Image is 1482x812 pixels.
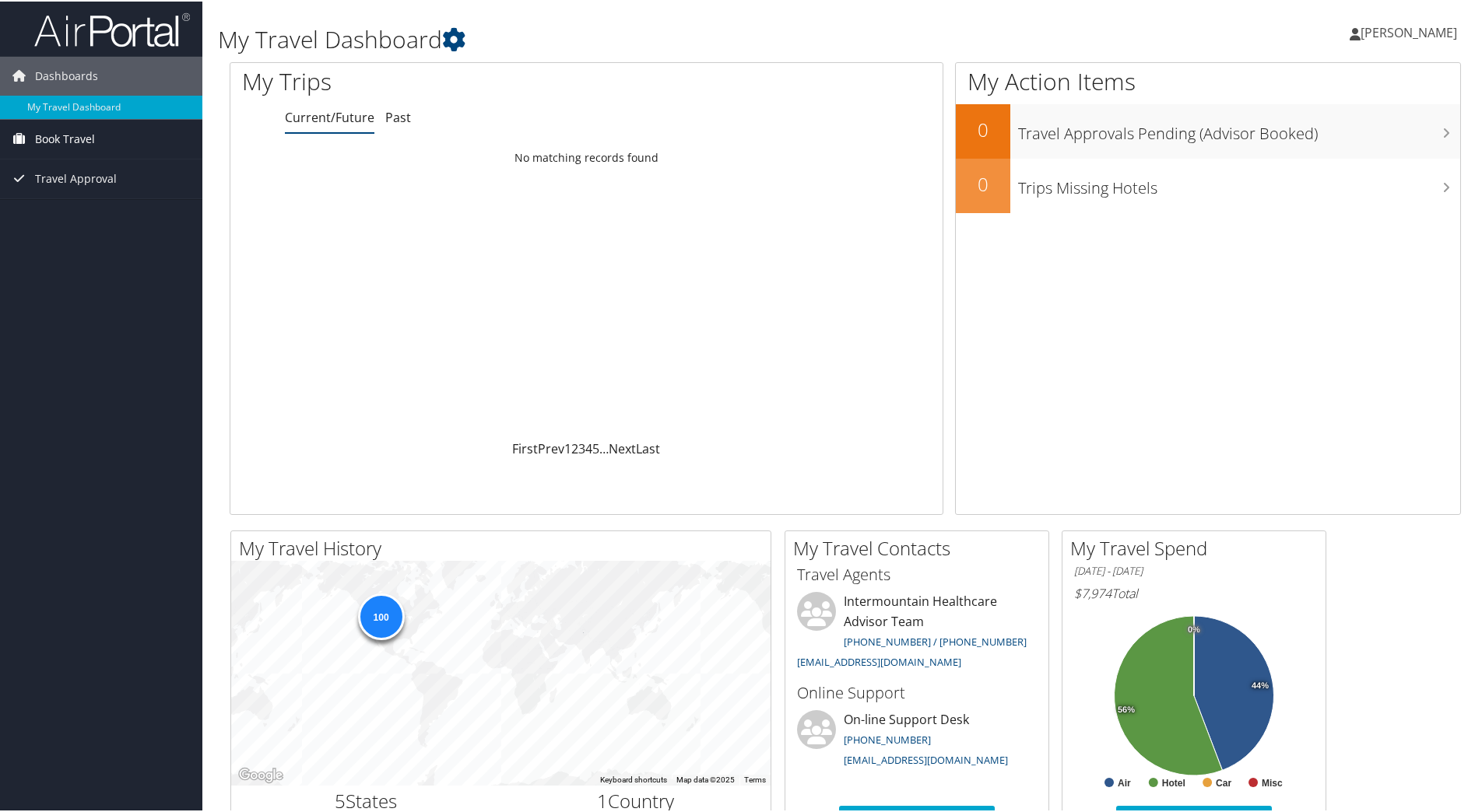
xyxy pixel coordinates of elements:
[797,562,1037,584] h3: Travel Agents
[35,118,95,157] span: Book Travel
[609,439,636,456] a: Next
[385,107,411,124] a: Past
[956,157,1460,212] a: 0Trips Missing Hotels
[789,590,1045,674] li: Intermountain Healthcare Advisor Team
[357,591,404,638] div: 100
[844,731,931,745] a: [PHONE_NUMBER]
[230,142,943,170] td: No matching records found
[1118,704,1135,713] tspan: 56%
[242,64,634,96] h1: My Trips
[844,751,1008,765] a: [EMAIL_ADDRESS][DOMAIN_NAME]
[797,681,1037,702] h3: Online Support
[636,439,660,456] a: Last
[285,107,374,124] a: Current/Future
[956,64,1460,96] h1: My Action Items
[797,653,961,667] a: [EMAIL_ADDRESS][DOMAIN_NAME]
[235,764,286,784] img: Google
[1350,8,1473,54] a: [PERSON_NAME]
[512,439,538,456] a: First
[600,773,667,784] button: Keyboard shortcuts
[564,439,571,456] a: 1
[1074,583,1111,600] span: $7,974
[1216,776,1231,787] text: Car
[1018,114,1460,143] h3: Travel Approvals Pending (Advisor Booked)
[1074,583,1314,600] h6: Total
[793,534,1048,560] h2: My Travel Contacts
[35,158,117,197] span: Travel Approval
[1162,776,1185,787] text: Hotel
[599,439,609,456] span: …
[1252,680,1269,689] tspan: 44%
[235,764,286,784] a: Open this area in Google Maps (opens a new window)
[1070,534,1326,560] h2: My Travel Spend
[571,439,578,456] a: 2
[744,774,766,782] a: Terms (opens in new tab)
[585,439,592,456] a: 4
[844,633,1027,647] a: [PHONE_NUMBER] / [PHONE_NUMBER]
[676,774,735,782] span: Map data ©2025
[789,709,1045,772] li: On-line Support Desk
[956,115,1010,142] h2: 0
[597,786,608,812] span: 1
[956,170,1010,196] h2: 0
[239,534,771,560] h2: My Travel History
[218,22,1055,54] h1: My Travel Dashboard
[592,439,599,456] a: 5
[335,786,346,812] span: 5
[1262,776,1283,787] text: Misc
[34,10,190,47] img: airportal-logo.png
[956,103,1460,157] a: 0Travel Approvals Pending (Advisor Booked)
[1188,624,1200,633] tspan: 0%
[578,439,585,456] a: 3
[1118,776,1131,787] text: Air
[35,55,98,94] span: Dashboards
[1018,168,1460,198] h3: Trips Missing Hotels
[538,439,564,456] a: Prev
[1074,562,1314,577] h6: [DATE] - [DATE]
[1361,23,1457,40] span: [PERSON_NAME]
